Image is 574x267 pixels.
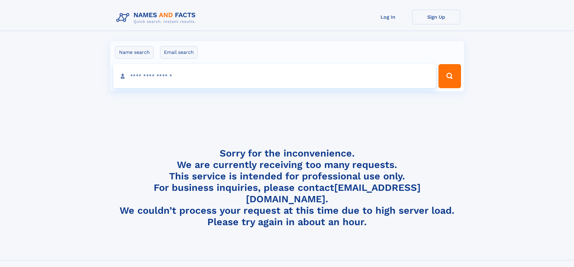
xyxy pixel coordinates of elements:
[438,64,461,88] button: Search Button
[113,64,436,88] input: search input
[115,46,154,59] label: Name search
[114,147,460,228] h4: Sorry for the inconvenience. We are currently receiving too many requests. This service is intend...
[412,10,460,24] a: Sign Up
[160,46,198,59] label: Email search
[114,10,201,26] img: Logo Names and Facts
[364,10,412,24] a: Log In
[246,182,421,205] a: [EMAIL_ADDRESS][DOMAIN_NAME]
